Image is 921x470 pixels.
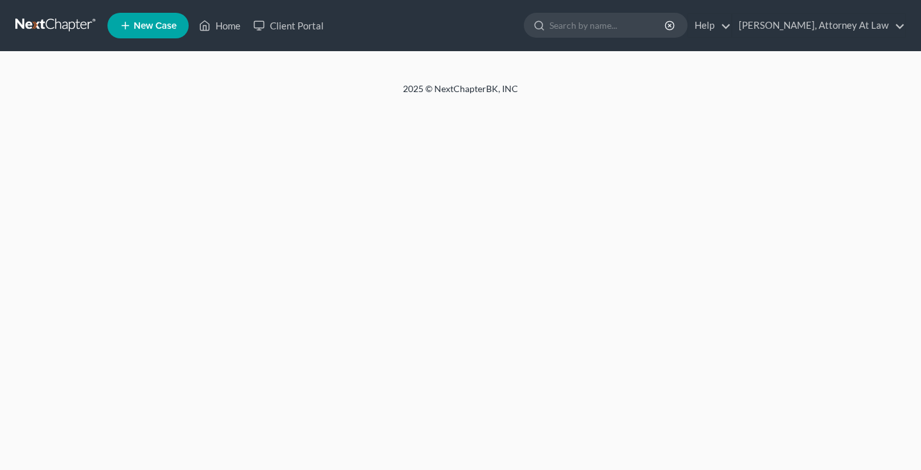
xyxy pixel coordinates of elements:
[193,14,247,37] a: Home
[688,14,731,37] a: Help
[247,14,330,37] a: Client Portal
[134,21,177,31] span: New Case
[732,14,905,37] a: [PERSON_NAME], Attorney At Law
[96,82,825,106] div: 2025 © NextChapterBK, INC
[549,13,666,37] input: Search by name...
